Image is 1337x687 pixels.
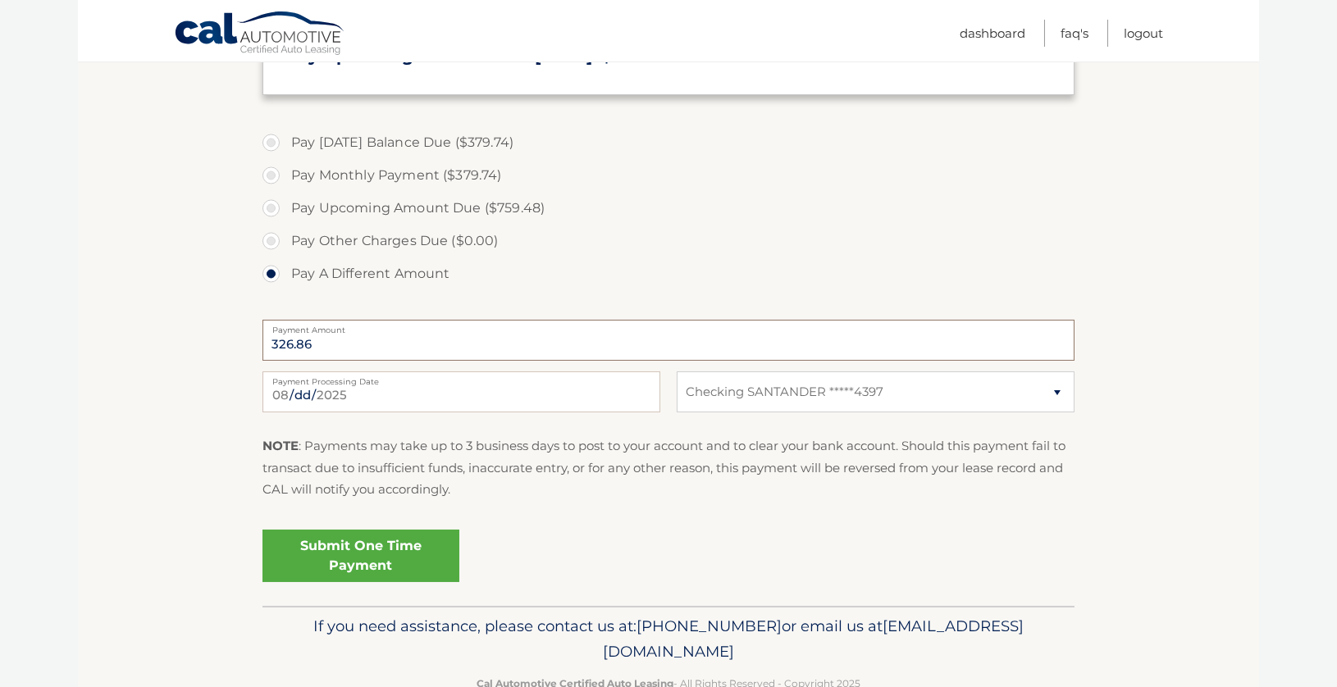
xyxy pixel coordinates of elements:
input: Payment Date [262,371,660,412]
label: Pay Other Charges Due ($0.00) [262,225,1075,257]
a: Dashboard [960,20,1025,47]
a: Logout [1124,20,1163,47]
label: Payment Amount [262,320,1075,333]
a: Cal Automotive [174,11,346,58]
input: Payment Amount [262,320,1075,361]
strong: NOTE [262,438,299,453]
p: If you need assistance, please contact us at: or email us at [273,613,1064,666]
label: Pay [DATE] Balance Due ($379.74) [262,126,1075,159]
p: : Payments may take up to 3 business days to post to your account and to clear your bank account.... [262,435,1075,500]
a: FAQ's [1061,20,1088,47]
label: Payment Processing Date [262,371,660,384]
label: Pay Upcoming Amount Due ($759.48) [262,192,1075,225]
label: Pay A Different Amount [262,257,1075,290]
label: Pay Monthly Payment ($379.74) [262,159,1075,192]
a: Submit One Time Payment [262,530,459,582]
span: [PHONE_NUMBER] [637,616,782,635]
